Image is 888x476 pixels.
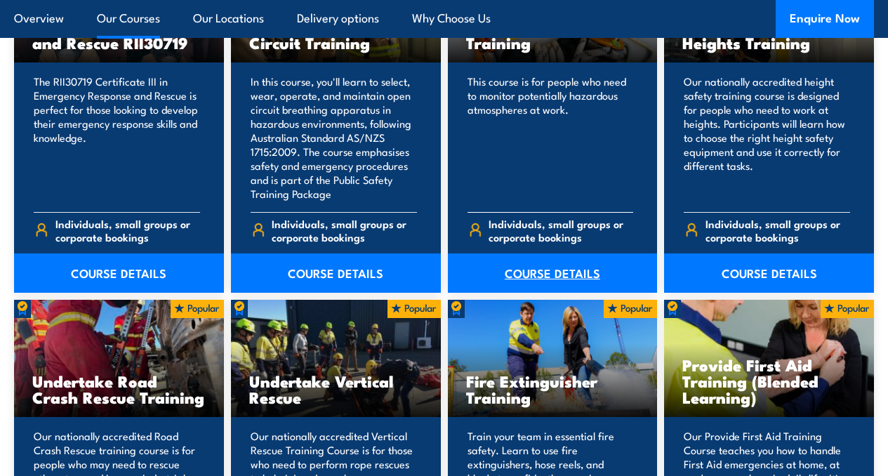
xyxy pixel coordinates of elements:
span: Individuals, small groups or corporate bookings [272,217,416,244]
h3: Fire Extinguisher Training [466,373,640,405]
span: Individuals, small groups or corporate bookings [55,217,200,244]
a: COURSE DETAILS [448,253,658,293]
h3: Provide First Aid Training (Blended Learning) [682,357,856,405]
h3: Undertake Road Crash Rescue Training [32,373,206,405]
h3: Undertake Vertical Rescue [249,373,423,405]
span: Individuals, small groups or corporate bookings [705,217,850,244]
a: COURSE DETAILS [14,253,224,293]
h3: Gas Test Atmospheres Training [466,18,640,51]
p: The RII30719 Certificate III in Emergency Response and Rescue is perfect for those looking to dev... [34,74,200,201]
p: This course is for people who need to monitor potentially hazardous atmospheres at work. [468,74,634,201]
span: Individuals, small groups or corporate bookings [489,217,633,244]
a: COURSE DETAILS [231,253,441,293]
a: COURSE DETAILS [664,253,874,293]
p: Our nationally accredited height safety training course is designed for people who need to work a... [684,74,850,201]
p: In this course, you'll learn to select, wear, operate, and maintain open circuit breathing appara... [251,74,417,201]
h3: Operate Breathing Apparatus Open Circuit Training [249,2,423,51]
h3: Certificate III in Emergency Response and Rescue RII30719 [32,2,206,51]
h3: Work Safely at Heights Training [682,18,856,51]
